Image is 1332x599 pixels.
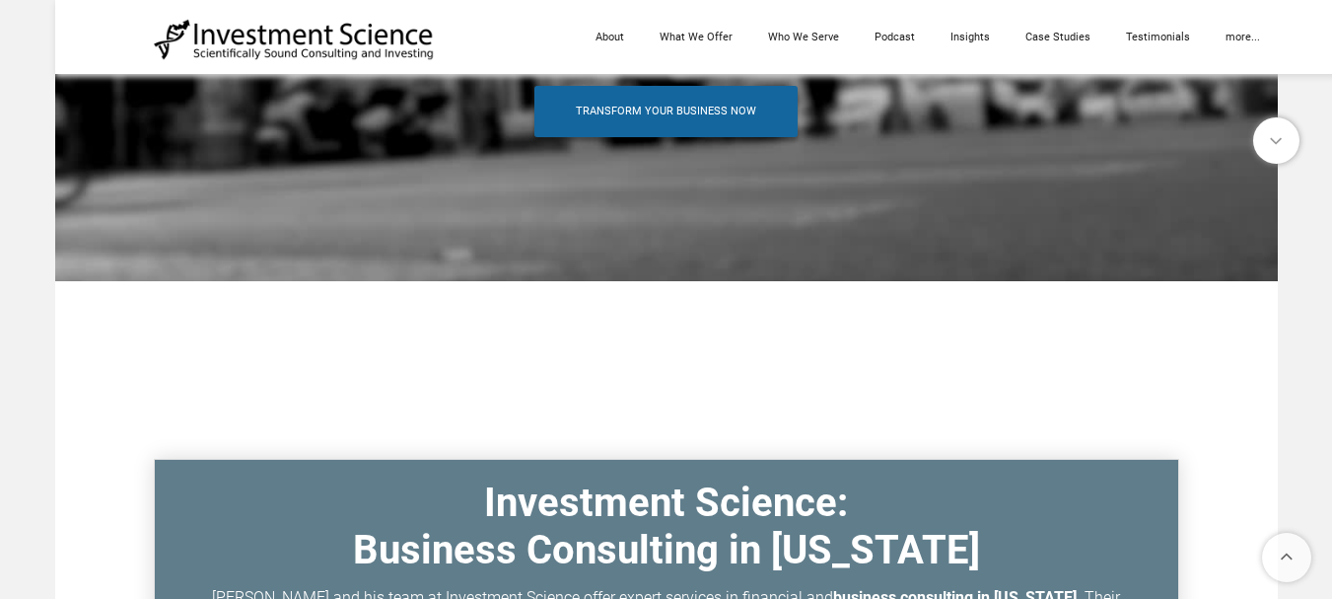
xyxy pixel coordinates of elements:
span: Transform Your Business Now [576,86,756,137]
a: Transform Your Business Now [534,86,798,137]
img: Investment Science | NYC Consulting Services [154,18,435,61]
font: ​Investment Science: ​Business Consulting in [US_STATE]​ [353,480,980,573]
a: To Top [1254,525,1322,589]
